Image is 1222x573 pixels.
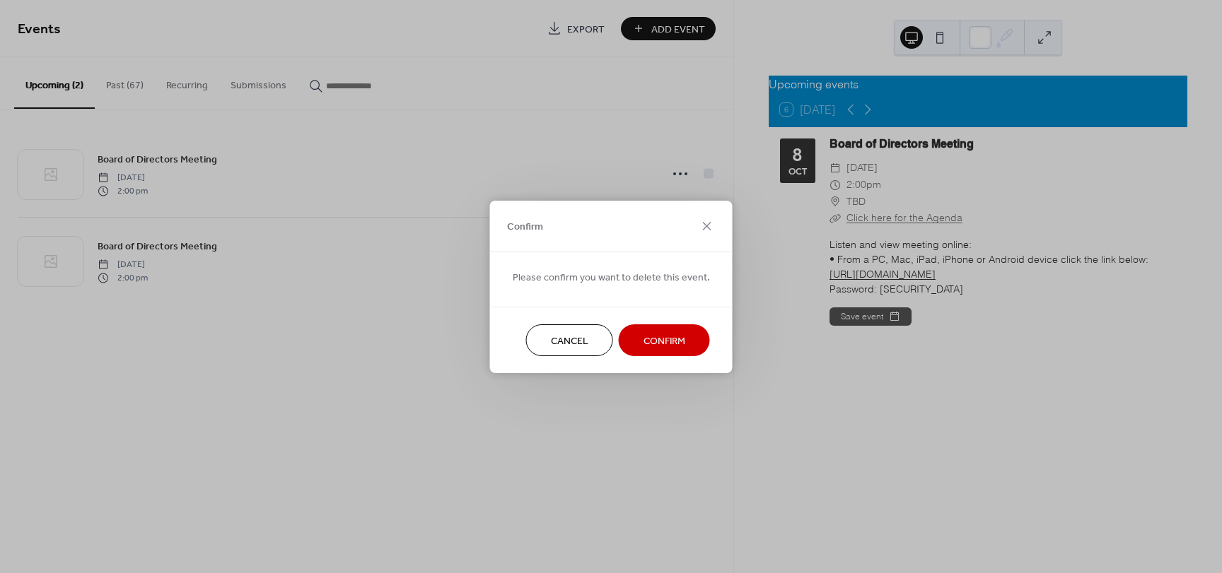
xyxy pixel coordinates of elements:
[507,220,543,235] span: Confirm
[619,324,710,356] button: Confirm
[513,270,710,285] span: Please confirm you want to delete this event.
[644,333,685,348] span: Confirm
[526,324,613,356] button: Cancel
[551,333,588,348] span: Cancel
